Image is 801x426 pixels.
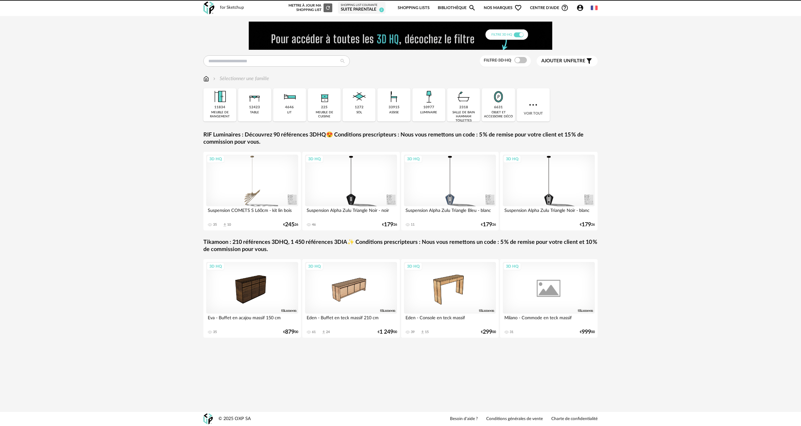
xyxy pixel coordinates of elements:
[341,3,383,13] a: Shopping List courante Suite parentale 2
[404,206,496,219] div: Suspension Alpha Zulu Triangle Bleu - blanc
[423,105,434,110] div: 10977
[302,152,400,230] a: 3D HQ Suspension Alpha Zulu Triangle Noir - noir 46 €17926
[312,330,316,334] div: 61
[420,110,437,115] div: luminaire
[389,105,400,110] div: 33915
[207,155,225,163] div: 3D HQ
[205,110,234,119] div: meuble de rangement
[250,110,259,115] div: table
[203,131,598,146] a: RIF Luminaires : Découvrez 90 références 3DHQ😍 Conditions prescripteurs : Nous vous remettons un ...
[220,5,244,11] div: for Sketchup
[302,259,400,338] a: 3D HQ Eden - Buffet en teck massif 210 cm 61 Download icon 24 €1 24900
[580,223,595,227] div: € 26
[514,4,522,12] span: Heart Outline icon
[203,239,598,254] a: Tikamoon : 210 références 3DHQ, 1 450 références 3DIA✨ Conditions prescripteurs : Nous vous remet...
[222,223,227,227] span: Download icon
[438,1,476,15] a: BibliothèqueMagnify icon
[541,58,585,64] span: filtre
[551,416,598,422] a: Charte de confidentialité
[207,262,225,270] div: 3D HQ
[481,223,496,227] div: € 26
[389,110,399,115] div: assise
[484,58,511,63] span: Filtre 3D HQ
[213,330,217,334] div: 35
[503,206,595,219] div: Suspension Alpha Zulu Triangle Noir - blanc
[385,88,402,105] img: Assise.png
[285,330,294,334] span: 879
[530,4,569,12] span: Centre d'aideHelp Circle Outline icon
[537,56,598,66] button: Ajouter unfiltre Filter icon
[398,1,430,15] a: Shopping Lists
[490,88,507,105] img: Miroir.png
[404,262,422,270] div: 3D HQ
[285,223,294,227] span: 245
[206,314,298,326] div: Eva - Buffet en acajou massif 150 cm
[486,416,543,422] a: Conditions générales de vente
[528,99,539,110] img: more.7b13dc1.svg
[380,330,393,334] span: 1 249
[213,223,217,227] div: 35
[468,4,476,12] span: Magnify icon
[455,88,472,105] img: Salle%20de%20bain.png
[356,110,362,115] div: sol
[483,330,492,334] span: 299
[305,206,397,219] div: Suspension Alpha Zulu Triangle Noir - noir
[411,330,415,334] div: 39
[341,3,383,7] div: Shopping List courante
[378,330,397,334] div: € 00
[517,88,550,121] div: Voir tout
[312,223,316,227] div: 46
[287,110,292,115] div: lit
[212,75,217,82] img: svg+xml;base64,PHN2ZyB3aWR0aD0iMTYiIGhlaWdodD0iMTYiIHZpZXdCb3g9IjAgMCAxNiAxNiIgZmlsbD0ibm9uZSIgeG...
[484,1,522,15] span: Nos marques
[420,88,437,105] img: Luminaire.png
[325,6,331,9] span: Refresh icon
[321,330,326,335] span: Download icon
[541,59,571,63] span: Ajouter un
[449,110,478,123] div: salle de bain hammam toilettes
[246,88,263,105] img: Table.png
[510,330,513,334] div: 31
[404,155,422,163] div: 3D HQ
[382,223,397,227] div: € 26
[206,206,298,219] div: Suspension COMETS S L60cm - kit lin bois
[561,4,569,12] span: Help Circle Outline icon
[305,314,397,326] div: Eden - Buffet en teck massif 210 cm
[401,259,499,338] a: 3D HQ Eden - Console en teck massif 39 Download icon 15 €29900
[285,105,294,110] div: 4646
[379,8,384,12] span: 2
[249,105,260,110] div: 12423
[249,22,552,50] img: FILTRE%20HQ%20NEW_V1%20(4).gif
[203,152,301,230] a: 3D HQ Suspension COMETS S L60cm - kit lin bois 35 Download icon 10 €24526
[310,110,339,119] div: meuble de cuisine
[576,4,587,12] span: Account Circle icon
[305,155,324,163] div: 3D HQ
[494,105,503,110] div: 6631
[283,330,298,334] div: € 00
[582,330,591,334] span: 999
[227,223,231,227] div: 10
[203,413,213,424] img: OXP
[503,262,521,270] div: 3D HQ
[500,259,598,338] a: 3D HQ Milano - Commode en teck massif 31 €99900
[341,7,383,13] div: Suite parentale
[212,88,228,105] img: Meuble%20de%20rangement.png
[203,259,301,338] a: 3D HQ Eva - Buffet en acajou massif 150 cm 35 €87900
[481,330,496,334] div: € 00
[384,223,393,227] span: 179
[214,105,225,110] div: 11834
[503,314,595,326] div: Milano - Commode en teck massif
[355,105,364,110] div: 1272
[591,4,598,11] img: fr
[503,155,521,163] div: 3D HQ
[287,3,332,12] div: Mettre à jour ma Shopping List
[459,105,468,110] div: 2318
[576,4,584,12] span: Account Circle icon
[351,88,368,105] img: Sol.png
[401,152,499,230] a: 3D HQ Suspension Alpha Zulu Triangle Bleu - blanc 11 €17926
[450,416,478,422] a: Besoin d'aide ?
[305,262,324,270] div: 3D HQ
[218,416,251,422] div: © 2025 OXP SA
[326,330,330,334] div: 24
[212,75,269,82] div: Sélectionner une famille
